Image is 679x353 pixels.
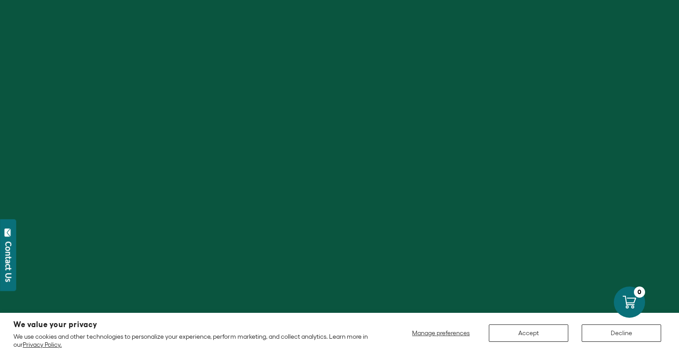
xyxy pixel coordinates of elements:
[13,332,374,349] p: We use cookies and other technologies to personalize your experience, perform marketing, and coll...
[489,324,568,342] button: Accept
[407,324,475,342] button: Manage preferences
[412,329,470,336] span: Manage preferences
[634,287,645,298] div: 0
[13,321,374,328] h2: We value your privacy
[23,341,62,348] a: Privacy Policy.
[4,241,13,282] div: Contact Us
[582,324,661,342] button: Decline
